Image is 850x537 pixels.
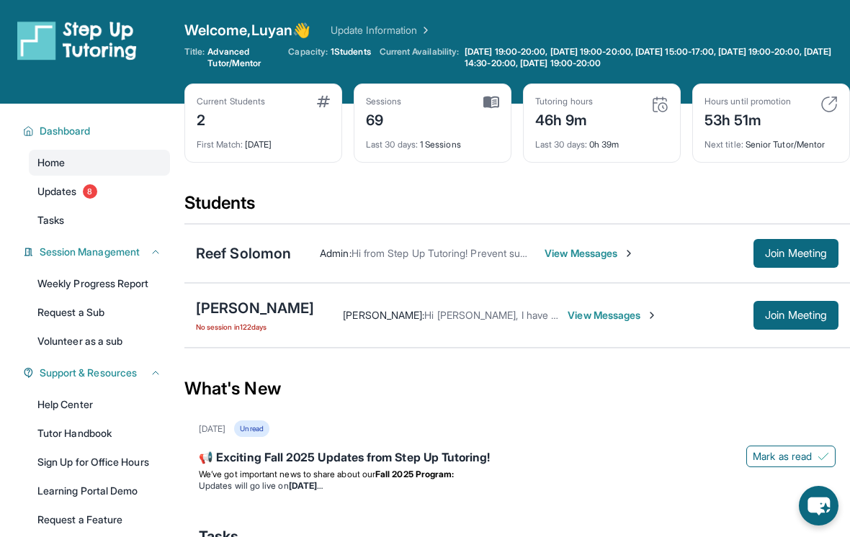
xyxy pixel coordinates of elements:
button: Dashboard [34,124,161,138]
div: Unread [234,420,269,437]
span: Capacity: [288,46,328,58]
div: Tutoring hours [535,96,593,107]
span: 8 [83,184,97,199]
div: Senior Tutor/Mentor [704,130,838,150]
div: Reef Solomon [196,243,291,263]
a: [DATE] 19:00-20:00, [DATE] 19:00-20:00, [DATE] 15:00-17:00, [DATE] 19:00-20:00, [DATE] 14:30-20:0... [462,46,850,69]
span: Admin : [320,247,351,259]
button: Join Meeting [753,301,838,330]
a: Updates8 [29,179,170,204]
img: card [651,96,668,113]
img: card [483,96,499,109]
button: Join Meeting [753,239,838,268]
span: View Messages [568,308,658,322]
a: Update Information [331,23,431,37]
div: 69 [366,107,402,130]
a: Tutor Handbook [29,420,170,446]
img: logo [17,20,137,60]
span: Join Meeting [765,311,827,320]
img: Chevron-Right [623,248,635,259]
div: Students [184,191,850,223]
a: Help Center [29,392,170,418]
div: [DATE] [199,423,225,435]
span: Last 30 days : [535,139,587,150]
span: Support & Resources [40,366,137,380]
a: Tasks [29,207,170,233]
div: [DATE] [197,130,330,150]
div: 0h 39m [535,130,668,150]
span: [DATE] 19:00-20:00, [DATE] 19:00-20:00, [DATE] 15:00-17:00, [DATE] 19:00-20:00, [DATE] 14:30-20:0... [465,46,847,69]
span: We’ve got important news to share about our [199,469,375,479]
button: Session Management [34,245,161,259]
span: Welcome, Luyan 👋 [184,20,310,40]
strong: Fall 2025 Program: [375,469,454,479]
div: [PERSON_NAME] [196,298,314,318]
div: 46h 9m [535,107,593,130]
span: Join Meeting [765,249,827,258]
button: chat-button [799,486,838,525]
div: Sessions [366,96,402,107]
div: 1 Sessions [366,130,499,150]
span: Title: [184,46,205,69]
a: Sign Up for Office Hours [29,449,170,475]
img: card [820,96,838,113]
a: Home [29,150,170,176]
span: Home [37,155,65,170]
div: What's New [184,357,850,420]
div: 📢 Exciting Fall 2025 Updates from Step Up Tutoring! [199,448,836,469]
a: Request a Sub [29,299,170,325]
img: card [317,96,330,107]
div: 53h 51m [704,107,791,130]
span: View Messages [545,246,635,261]
span: Advanced Tutor/Mentor [207,46,279,69]
li: Updates will go live on [199,480,836,492]
span: Tasks [37,213,64,227]
a: Request a Feature [29,507,170,533]
img: Chevron-Right [646,310,658,321]
span: No session in 122 days [196,321,314,333]
strong: [DATE] [289,480,323,491]
span: Dashboard [40,124,91,138]
a: Volunteer as a sub [29,328,170,354]
span: Mark as read [753,449,812,464]
button: Mark as read [746,446,836,467]
div: Hours until promotion [704,96,791,107]
div: Current Students [197,96,265,107]
a: Learning Portal Demo [29,478,170,504]
img: Mark as read [818,451,829,462]
button: Support & Resources [34,366,161,380]
span: Current Availability: [380,46,459,69]
span: 1 Students [331,46,371,58]
span: Session Management [40,245,140,259]
span: Next title : [704,139,743,150]
span: Last 30 days : [366,139,418,150]
a: Weekly Progress Report [29,271,170,297]
img: Chevron Right [417,23,431,37]
div: 2 [197,107,265,130]
span: Updates [37,184,77,199]
span: First Match : [197,139,243,150]
span: [PERSON_NAME] : [343,309,424,321]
